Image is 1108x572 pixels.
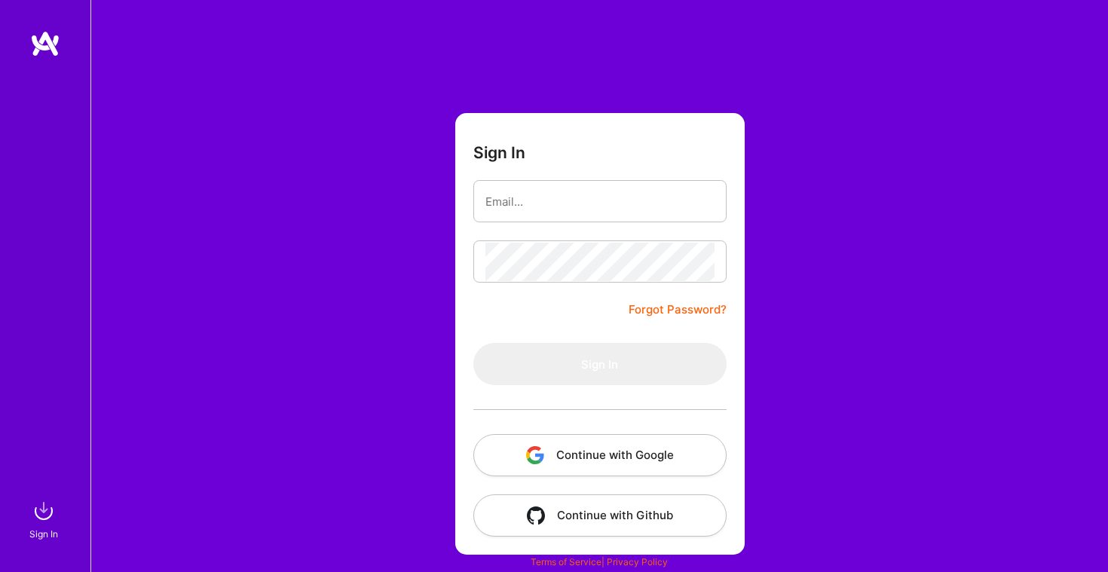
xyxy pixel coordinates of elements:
a: Privacy Policy [607,556,668,567]
h3: Sign In [473,143,525,162]
img: icon [526,446,544,464]
div: © 2025 ATeams Inc., All rights reserved. [90,527,1108,564]
button: Sign In [473,343,727,385]
button: Continue with Github [473,494,727,537]
img: sign in [29,496,59,526]
span: | [531,556,668,567]
div: Sign In [29,526,58,542]
button: Continue with Google [473,434,727,476]
a: sign inSign In [32,496,59,542]
img: icon [527,506,545,525]
img: logo [30,30,60,57]
a: Forgot Password? [629,301,727,319]
a: Terms of Service [531,556,601,567]
input: Email... [485,182,715,221]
